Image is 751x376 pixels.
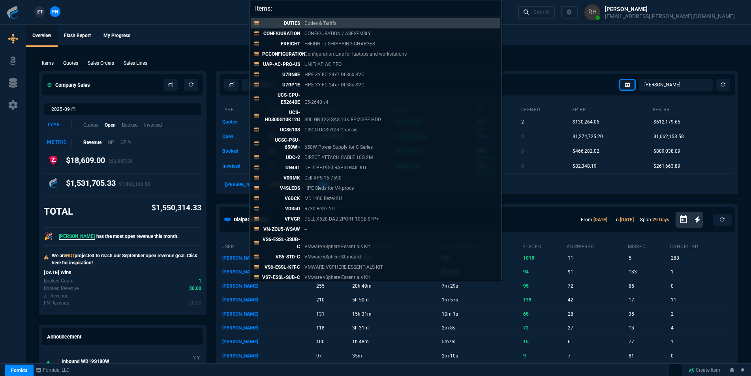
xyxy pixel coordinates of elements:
[304,81,364,88] p: HPE 3Y FC 24x7 DL38x SVC
[304,154,373,161] p: DIRECT ATTACH CABLE 10G 2M
[262,264,300,271] p: VS6-ESSL-KIT-C
[304,30,371,37] p: CONFIGURATION / ASESEMBLY
[304,264,383,271] p: VMWARE VSPHERE ESSENTIALS KIT
[262,195,300,202] p: V6DCK
[304,20,336,27] p: Duties & Tariffs
[304,185,354,192] p: HPE Sleds for V4 procs
[262,253,300,260] p: VS6-STD-C
[304,226,307,233] p: --
[262,126,300,133] p: UCS5108
[304,215,379,223] p: DELL X520-DA2 2PORT 10GB SFP+
[262,164,300,171] p: UN441
[304,174,342,181] p: Dell XPS 15 7590
[304,144,373,151] p: 650W Power Supply for C Series
[262,137,300,151] p: UCSC-PSU-650W=
[34,367,72,374] a: msbcCompanyName
[304,51,407,58] p: Configuration Line for laptops and workstations
[304,40,375,47] p: FREIGHT / SHIPPPING CHARGES
[262,174,300,181] p: V0RMK
[304,99,329,106] p: E5-2640 v4
[262,40,300,47] p: FREIGHT
[304,164,367,171] p: DELL PE1950 RAPID RAIL KIT
[262,154,300,161] p: UDC-2
[262,30,300,37] p: CONFIGURATION
[304,195,342,202] p: MD1400 Bezel 2U
[262,20,300,27] p: DUTIES
[262,205,300,212] p: VD35D
[304,205,335,212] p: R730 Bezel 2U
[304,116,381,123] p: 300 GB 12G SAS 10K RPM SFF HDD
[304,274,370,281] p: VMware vSphere Essentials Kit
[262,226,300,233] p: VN-ZOU5-WSAW
[262,71,300,78] p: U7RN8E
[262,92,300,106] p: UCS-CPU-E52640E
[262,215,300,223] p: VFVGR
[262,185,300,192] p: V4SLEDS
[262,274,300,281] p: VS7-ESSL-SUB-C
[304,71,364,78] p: HPE 3Y FC 24x7 DL36x SVC
[304,253,361,260] p: VMware vSphere Standard
[262,109,300,123] p: UCS-HD300G10K12G
[304,243,370,250] p: VMware vSphere Essentials Kit
[262,61,300,68] p: UAP-AC-PRO-US
[262,81,300,88] p: U7RP1E
[304,126,357,133] p: CISCO UCS5108 Chassis
[304,61,342,68] p: UNIFI AP AC PRO
[685,364,723,376] a: Create Item
[262,51,300,58] p: PCCONFIGURATION
[262,236,300,250] p: VS6-ESSL-3SUB-C
[250,0,501,16] input: Search...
